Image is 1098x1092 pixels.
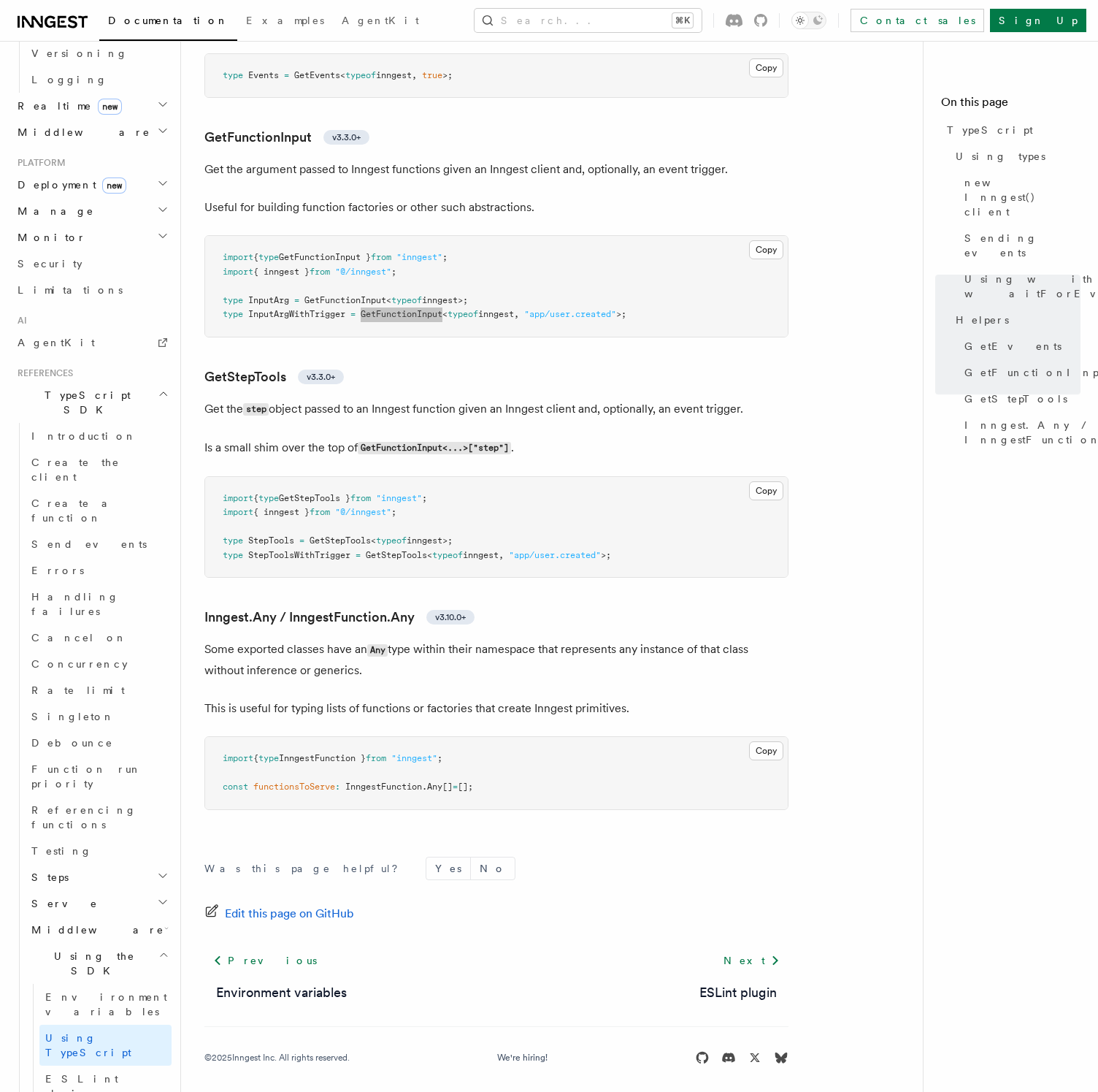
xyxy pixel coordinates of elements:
span: ; [437,753,442,763]
span: type [258,252,279,262]
p: Is a small shim over the top of . [204,438,788,459]
span: [] [442,782,453,792]
a: Environment variables [216,982,347,1003]
span: "@/inngest" [335,507,391,517]
span: Security [18,258,82,270]
a: Using TypeScript [39,1025,172,1066]
span: = [453,782,458,792]
span: < [442,309,448,319]
span: = [356,550,361,560]
button: Copy [749,240,783,259]
span: TypeScript [947,123,1033,137]
a: Singleton [26,703,172,730]
span: , [499,550,504,560]
span: ; [391,507,396,517]
a: Contact sales [851,9,984,32]
a: Edit this page on GitHub [204,904,354,924]
a: Helpers [950,307,1080,333]
span: from [371,252,391,262]
span: inngest [478,309,514,319]
a: Errors [26,557,172,584]
span: Rate limit [31,684,125,696]
a: TypeScript [941,117,1080,143]
code: Any [367,644,388,657]
span: GetEvents [964,339,1061,354]
span: GetStepTools } [279,493,350,503]
span: { inngest } [253,267,310,277]
span: ; [391,267,396,277]
a: Next [715,947,788,974]
a: Security [12,251,172,277]
span: >; [601,550,611,560]
button: Realtimenew [12,93,172,119]
a: GetStepTools [959,386,1080,412]
a: AgentKit [12,329,172,356]
span: inngest [376,70,412,80]
span: Versioning [31,47,128,59]
a: Concurrency [26,651,172,677]
p: Useful for building function factories or other such abstractions. [204,197,788,218]
span: TypeScript SDK [12,388,158,417]
a: Cancel on [26,625,172,651]
button: Deploymentnew [12,172,172,198]
span: >; [616,309,626,319]
a: Logging [26,66,172,93]
span: typeof [391,295,422,305]
span: type [223,309,243,319]
a: We're hiring! [497,1052,548,1064]
button: Search...⌘K [475,9,702,32]
span: Platform [12,157,66,169]
span: "@/inngest" [335,267,391,277]
span: "app/user.created" [509,550,601,560]
span: []; [458,782,473,792]
button: Copy [749,741,783,760]
span: < [427,550,432,560]
span: Debounce [31,737,113,749]
span: References [12,367,73,379]
span: Singleton [31,711,115,722]
span: Deployment [12,177,126,192]
span: Cancel on [31,632,127,644]
span: Send events [31,538,147,550]
a: AgentKit [333,4,428,39]
a: GetFunctionInput [959,359,1080,386]
p: Get the argument passed to Inngest functions given an Inngest client and, optionally, an event tr... [204,159,788,180]
span: "app/user.created" [524,309,616,319]
span: { [253,753,258,763]
span: Events [248,70,279,80]
h4: On this page [941,93,1080,117]
span: , [514,309,519,319]
span: import [223,753,253,763]
span: const [223,782,248,792]
a: Create the client [26,449,172,490]
span: Function run priority [31,763,142,790]
span: , [412,70,417,80]
span: type [223,535,243,546]
a: Sending events [959,225,1080,266]
button: TypeScript SDK [12,382,172,423]
span: InngestFunction } [279,753,366,763]
a: Debounce [26,730,172,756]
span: AgentKit [18,337,95,348]
span: Monitor [12,230,86,245]
span: ; [442,252,448,262]
button: Monitor [12,224,172,251]
span: typeof [432,550,463,560]
span: import [223,493,253,503]
a: Referencing functions [26,797,172,838]
a: Using types [950,143,1080,169]
span: AgentKit [342,15,419,26]
span: type [223,550,243,560]
span: v3.10.0+ [435,611,466,623]
span: Edit this page on GitHub [225,904,354,924]
span: "inngest" [391,753,437,763]
span: GetStepTools [310,535,371,546]
span: type [223,295,243,305]
span: Middleware [26,923,164,937]
span: < [386,295,391,305]
span: import [223,267,253,277]
span: Referencing functions [31,804,137,831]
span: "inngest" [396,252,442,262]
button: Middleware [12,119,172,145]
span: from [310,507,330,517]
